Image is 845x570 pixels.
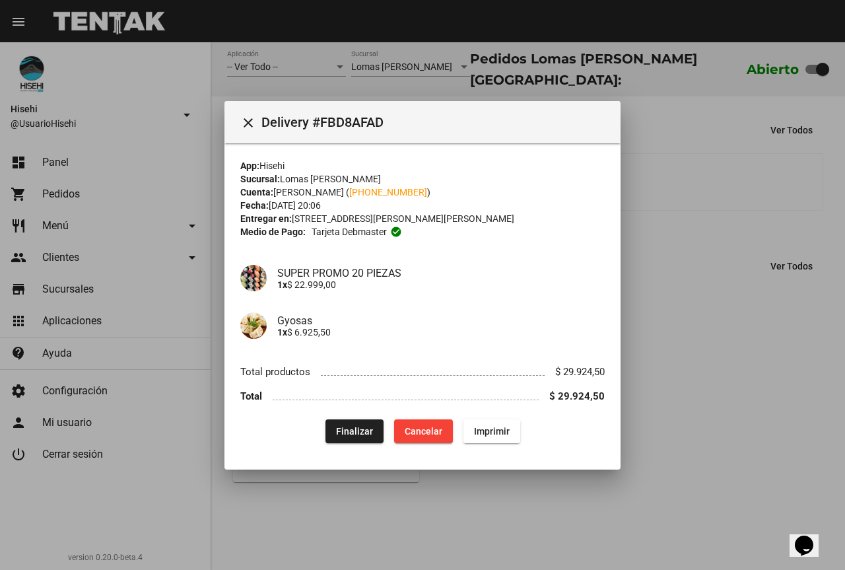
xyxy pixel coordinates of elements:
div: Hisehi [240,159,605,172]
button: Cerrar [235,109,261,135]
strong: Fecha: [240,200,269,211]
li: Total productos $ 29.924,50 [240,360,605,384]
mat-icon: Cerrar [240,115,256,131]
div: Lomas [PERSON_NAME] [240,172,605,186]
button: Imprimir [463,419,520,443]
iframe: chat widget [790,517,832,557]
b: 1x [277,326,287,337]
span: Delivery #FBD8AFAD [261,112,610,133]
div: [PERSON_NAME] ( ) [240,186,605,199]
button: Cancelar [394,419,453,443]
img: f4c98318-a568-44ac-8446-1d8f3c4c9956.jpg [240,312,267,339]
span: Finalizar [336,425,373,436]
strong: Sucursal: [240,174,280,184]
div: [STREET_ADDRESS][PERSON_NAME][PERSON_NAME] [240,212,605,225]
strong: Cuenta: [240,187,273,197]
mat-icon: check_circle [390,226,402,238]
span: Tarjeta debmaster [312,225,387,238]
strong: App: [240,160,259,171]
strong: Entregar en: [240,213,292,224]
h4: SUPER PROMO 20 PIEZAS [277,266,605,279]
li: Total $ 29.924,50 [240,384,605,409]
div: [DATE] 20:06 [240,199,605,212]
span: Cancelar [405,425,442,436]
b: 1x [277,279,287,289]
strong: Medio de Pago: [240,225,306,238]
p: $ 22.999,00 [277,279,605,289]
button: Finalizar [325,419,384,443]
img: b592dd6c-ce24-4abb-add9-a11adb66b5f2.jpeg [240,265,267,291]
p: $ 6.925,50 [277,326,605,337]
span: Imprimir [474,425,510,436]
a: [PHONE_NUMBER] [349,187,427,197]
h4: Gyosas [277,314,605,326]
